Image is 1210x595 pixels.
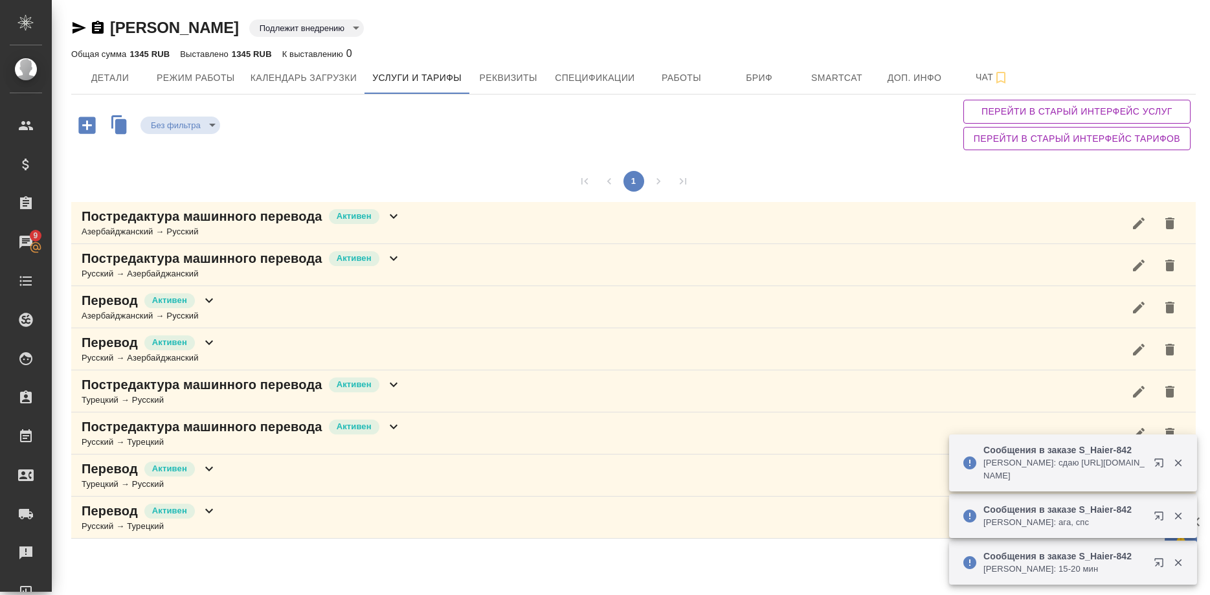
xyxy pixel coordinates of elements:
button: Редактировать услугу [1123,208,1154,239]
div: Постредактура машинного переводаАктивенТурецкий → Русский [71,370,1196,412]
div: Постредактура машинного переводаАктивенРусский → Турецкий [71,412,1196,455]
p: Постредактура машинного перевода [82,207,322,225]
button: Удалить услугу [1154,334,1185,365]
button: Открыть в новой вкладке [1146,503,1177,534]
nav: pagination navigation [572,171,695,192]
p: [PERSON_NAME]: сдаю [URL][DOMAIN_NAME] [983,456,1145,482]
button: Редактировать услугу [1123,292,1154,323]
p: Активен [152,336,187,349]
span: Smartcat [806,70,868,86]
button: Редактировать услугу [1123,418,1154,449]
p: Перевод [82,291,138,309]
button: Закрыть [1165,557,1191,568]
span: Реквизиты [477,70,539,86]
span: Детали [79,70,141,86]
div: Русский → Турецкий [82,520,217,533]
span: Режим работы [157,70,235,86]
p: Постредактура машинного перевода [82,418,322,436]
div: Турецкий → Русский [82,478,217,491]
span: Бриф [728,70,790,86]
button: Удалить услугу [1154,376,1185,407]
span: Перейти в старый интерфейс тарифов [974,131,1180,147]
div: Постредактура машинного переводаАктивенАзербайджанский → Русский [71,202,1196,244]
button: Скопировать услуги другого исполнителя [105,112,140,141]
p: Активен [152,504,187,517]
div: ПереводАктивенРусский → Турецкий [71,497,1196,539]
p: 1345 RUB [129,49,170,59]
p: [PERSON_NAME]: ага, спс [983,516,1145,529]
button: Закрыть [1165,510,1191,522]
button: Перейти в старый интерфейс услуг [963,100,1191,124]
p: Постредактура машинного перевода [82,249,322,267]
p: Общая сумма [71,49,129,59]
button: Без фильтра [147,120,205,131]
button: Перейти в старый интерфейс тарифов [963,127,1191,151]
span: Перейти в старый интерфейс услуг [974,104,1180,120]
span: Календарь загрузки [251,70,357,86]
p: Активен [337,420,372,433]
div: 0 [282,46,352,62]
button: Удалить услугу [1154,292,1185,323]
p: Сообщения в заказе S_Haier-842 [983,443,1145,456]
button: Скопировать ссылку для ЯМессенджера [71,20,87,36]
div: Азербайджанский → Русский [82,309,217,322]
p: Перевод [82,460,138,478]
button: Скопировать ссылку [90,20,106,36]
button: Добавить услугу [69,112,105,139]
p: Активен [337,378,372,391]
span: Услуги и тарифы [372,70,462,86]
a: [PERSON_NAME] [110,19,239,36]
span: Чат [961,69,1024,85]
div: Турецкий → Русский [82,394,401,407]
div: Подлежит внедрению [249,19,364,37]
span: Доп. инфо [884,70,946,86]
button: Удалить услугу [1154,208,1185,239]
p: Сообщения в заказе S_Haier-842 [983,503,1145,516]
button: Открыть в новой вкладке [1146,450,1177,481]
span: Работы [651,70,713,86]
div: ПереводАктивенТурецкий → Русский [71,455,1196,497]
div: Азербайджанский → Русский [82,225,401,238]
p: Активен [152,294,187,307]
button: Редактировать услугу [1123,250,1154,281]
svg: Подписаться [993,70,1009,85]
div: Русский → Азербайджанский [82,267,401,280]
p: К выставлению [282,49,346,59]
div: ПереводАктивенРусский → Азербайджанский [71,328,1196,370]
div: Подлежит внедрению [140,117,220,134]
button: Удалить услугу [1154,418,1185,449]
span: 9 [25,229,45,242]
button: Редактировать услугу [1123,376,1154,407]
div: Постредактура машинного переводаАктивенРусский → Азербайджанский [71,244,1196,286]
p: Перевод [82,502,138,520]
div: ПереводАктивенАзербайджанский → Русский [71,286,1196,328]
div: Русский → Азербайджанский [82,352,217,365]
button: Подлежит внедрению [256,23,348,34]
span: Спецификации [555,70,634,86]
p: Сообщения в заказе S_Haier-842 [983,550,1145,563]
button: Закрыть [1165,457,1191,469]
p: 1345 RUB [232,49,272,59]
button: Открыть в новой вкладке [1146,550,1177,581]
button: Удалить услугу [1154,250,1185,281]
p: Активен [152,462,187,475]
a: 9 [3,226,49,258]
button: Редактировать услугу [1123,334,1154,365]
p: Выставлено [180,49,232,59]
p: Активен [337,252,372,265]
p: Активен [337,210,372,223]
p: Перевод [82,333,138,352]
p: [PERSON_NAME]: 15-20 мин [983,563,1145,576]
div: Русский → Турецкий [82,436,401,449]
p: Постредактура машинного перевода [82,376,322,394]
